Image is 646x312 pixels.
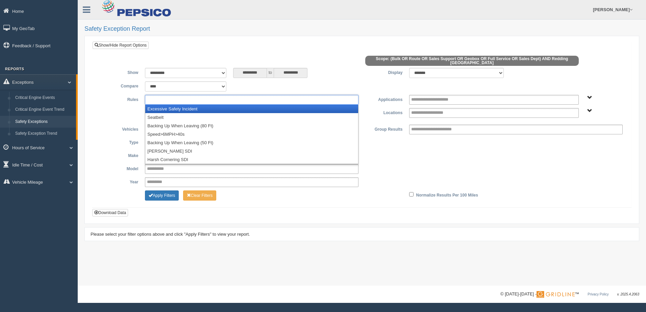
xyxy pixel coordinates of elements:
[12,116,76,128] a: Safety Exceptions
[93,42,149,49] a: Show/Hide Report Options
[98,151,142,159] label: Make
[145,130,358,138] li: Speed>6MPH>40s
[145,190,179,201] button: Change Filter Options
[91,232,250,237] span: Please select your filter options above and click "Apply Filters" to view your report.
[362,68,406,76] label: Display
[145,138,358,147] li: Backing Up When Leaving (50 Ft)
[145,113,358,122] li: Seatbelt
[98,125,142,133] label: Vehicles
[588,292,608,296] a: Privacy Policy
[500,291,639,298] div: © [DATE]-[DATE] - ™
[98,95,142,103] label: Rules
[183,190,217,201] button: Change Filter Options
[362,108,406,116] label: Locations
[12,128,76,140] a: Safety Exception Trend
[98,138,142,146] label: Type
[92,209,128,216] button: Download Data
[98,81,142,89] label: Compare
[12,92,76,104] a: Critical Engine Events
[145,147,358,155] li: [PERSON_NAME] SDI
[84,26,639,32] h2: Safety Exception Report
[145,122,358,130] li: Backing Up When Leaving (80 Ft)
[537,291,575,298] img: Gridline
[362,95,406,103] label: Applications
[267,68,274,78] span: to
[98,164,142,172] label: Model
[145,155,358,164] li: Harsh Cornering SDI
[98,68,142,76] label: Show
[145,105,358,113] li: Excessive Safety Incident
[617,292,639,296] span: v. 2025.4.2063
[98,177,142,185] label: Year
[416,190,478,199] label: Normalize Results Per 100 Miles
[365,56,579,66] span: Scope: (Bulk OR Route OR Sales Support OR Geobox OR Full Service OR Sales Dept) AND Redding [GEOG...
[12,104,76,116] a: Critical Engine Event Trend
[362,125,406,133] label: Group Results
